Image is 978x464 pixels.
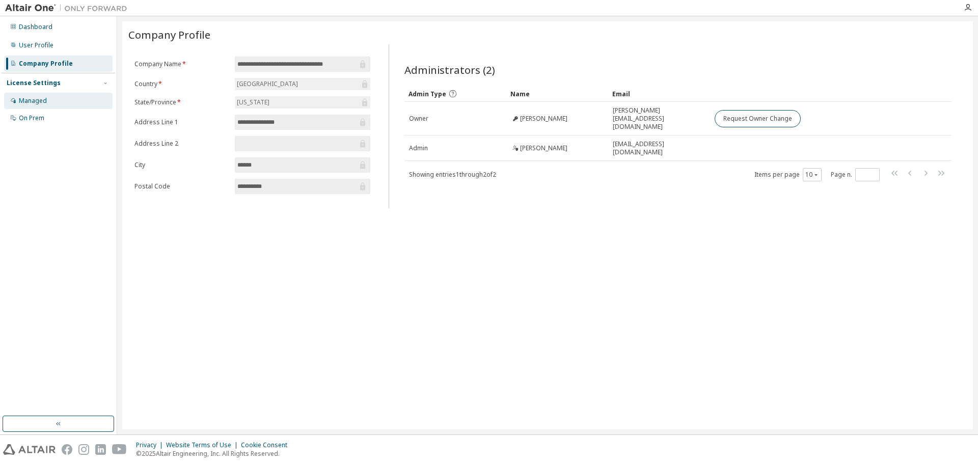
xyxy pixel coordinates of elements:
button: 10 [805,171,819,179]
div: [GEOGRAPHIC_DATA] [235,78,370,90]
span: [PERSON_NAME] [520,115,567,123]
button: Request Owner Change [715,110,801,127]
label: Postal Code [134,182,229,190]
div: Company Profile [19,60,73,68]
div: On Prem [19,114,44,122]
img: instagram.svg [78,444,89,455]
span: [EMAIL_ADDRESS][DOMAIN_NAME] [613,140,705,156]
span: Company Profile [128,28,210,42]
img: Altair One [5,3,132,13]
label: City [134,161,229,169]
img: altair_logo.svg [3,444,56,455]
div: Dashboard [19,23,52,31]
div: Email [612,86,706,102]
span: Owner [409,115,428,123]
span: Administrators (2) [404,63,495,77]
div: [GEOGRAPHIC_DATA] [235,78,300,90]
div: Website Terms of Use [166,441,241,449]
span: Admin [409,144,428,152]
div: Privacy [136,441,166,449]
img: youtube.svg [112,444,127,455]
span: [PERSON_NAME][EMAIL_ADDRESS][DOMAIN_NAME] [613,106,705,131]
div: Cookie Consent [241,441,293,449]
div: [US_STATE] [235,97,271,108]
label: Address Line 1 [134,118,229,126]
span: Page n. [831,168,880,181]
label: Address Line 2 [134,140,229,148]
span: Items per page [754,168,822,181]
div: [US_STATE] [235,96,370,108]
div: Name [510,86,604,102]
p: © 2025 Altair Engineering, Inc. All Rights Reserved. [136,449,293,458]
span: [PERSON_NAME] [520,144,567,152]
span: Showing entries 1 through 2 of 2 [409,170,496,179]
div: Managed [19,97,47,105]
label: Country [134,80,229,88]
div: User Profile [19,41,53,49]
label: State/Province [134,98,229,106]
label: Company Name [134,60,229,68]
div: License Settings [7,79,61,87]
img: linkedin.svg [95,444,106,455]
img: facebook.svg [62,444,72,455]
span: Admin Type [409,90,446,98]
